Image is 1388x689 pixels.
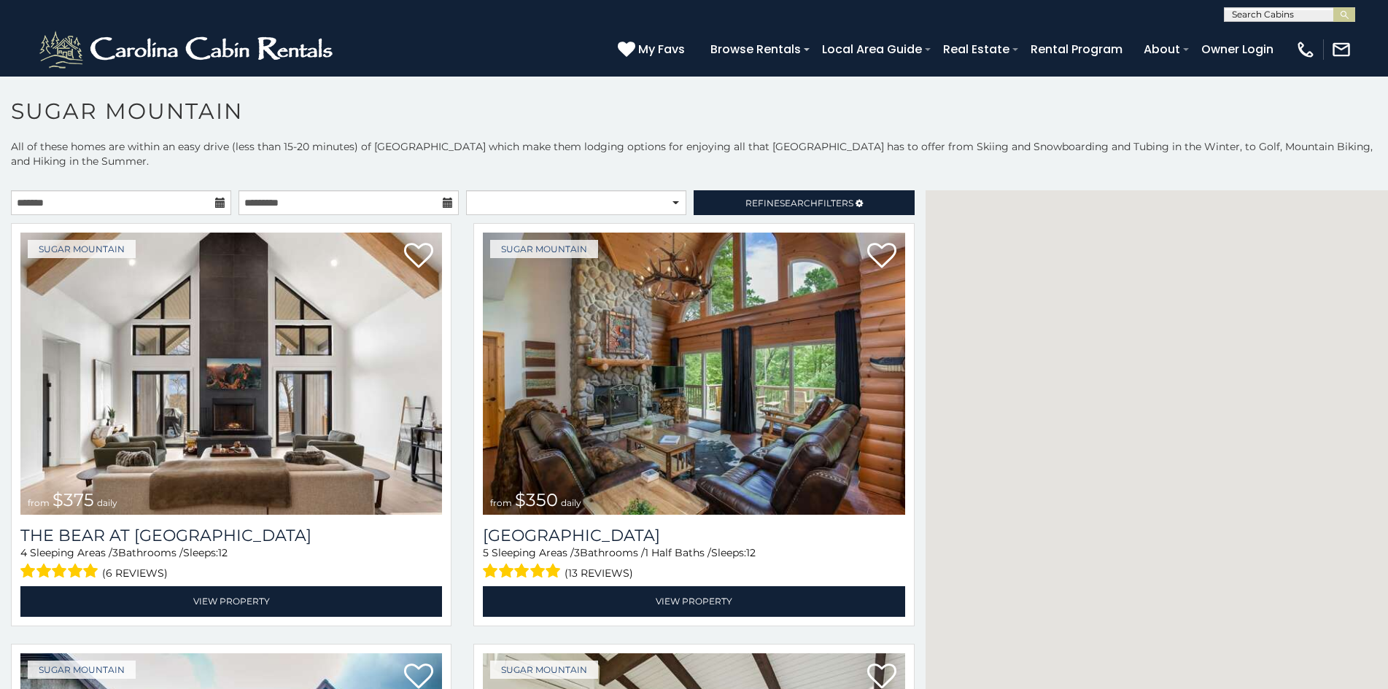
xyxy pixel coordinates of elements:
[483,586,904,616] a: View Property
[561,497,581,508] span: daily
[97,497,117,508] span: daily
[1331,39,1352,60] img: mail-regular-white.png
[1023,36,1130,62] a: Rental Program
[404,241,433,272] a: Add to favorites
[490,497,512,508] span: from
[1136,36,1187,62] a: About
[20,526,442,545] h3: The Bear At Sugar Mountain
[20,546,27,559] span: 4
[28,497,50,508] span: from
[746,546,756,559] span: 12
[574,546,580,559] span: 3
[618,40,689,59] a: My Favs
[745,198,853,209] span: Refine Filters
[565,564,633,583] span: (13 reviews)
[112,546,118,559] span: 3
[936,36,1017,62] a: Real Estate
[28,240,136,258] a: Sugar Mountain
[483,545,904,583] div: Sleeping Areas / Bathrooms / Sleeps:
[20,545,442,583] div: Sleeping Areas / Bathrooms / Sleeps:
[638,40,685,58] span: My Favs
[490,661,598,679] a: Sugar Mountain
[218,546,228,559] span: 12
[515,489,558,510] span: $350
[483,526,904,545] h3: Grouse Moor Lodge
[867,241,896,272] a: Add to favorites
[483,233,904,515] img: 1714398141_thumbnail.jpeg
[102,564,168,583] span: (6 reviews)
[703,36,808,62] a: Browse Rentals
[28,661,136,679] a: Sugar Mountain
[1194,36,1281,62] a: Owner Login
[645,546,711,559] span: 1 Half Baths /
[20,586,442,616] a: View Property
[490,240,598,258] a: Sugar Mountain
[815,36,929,62] a: Local Area Guide
[483,233,904,515] a: from $350 daily
[1295,39,1316,60] img: phone-regular-white.png
[53,489,94,510] span: $375
[36,28,339,71] img: White-1-2.png
[20,233,442,515] a: from $375 daily
[780,198,818,209] span: Search
[20,233,442,515] img: 1714387646_thumbnail.jpeg
[20,526,442,545] a: The Bear At [GEOGRAPHIC_DATA]
[483,546,489,559] span: 5
[694,190,914,215] a: RefineSearchFilters
[483,526,904,545] a: [GEOGRAPHIC_DATA]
